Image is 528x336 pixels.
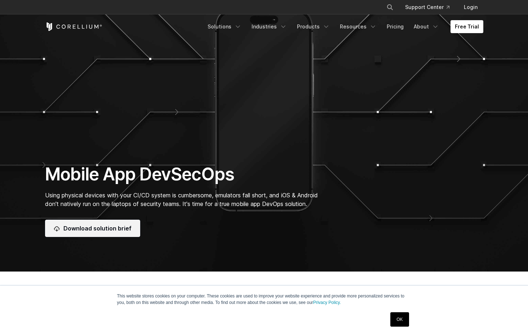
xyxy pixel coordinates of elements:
a: Download solution brief [45,220,140,237]
a: Corellium Home [45,22,102,31]
a: Privacy Policy. [313,300,341,305]
button: Search [383,1,396,14]
a: Support Center [399,1,455,14]
div: Navigation Menu [203,20,483,33]
a: Resources [336,20,381,33]
p: This website stores cookies on your computer. These cookies are used to improve your website expe... [117,293,411,306]
a: Pricing [382,20,408,33]
h1: Mobile App DevSecOps [45,163,332,185]
span: Using physical devices with your CI/CD system is cumbersome, emulators fall short, and iOS & Andr... [45,192,318,207]
a: Products [293,20,334,33]
a: Login [458,1,483,14]
a: About [409,20,443,33]
a: Solutions [203,20,246,33]
a: Industries [247,20,291,33]
div: Navigation Menu [378,1,483,14]
a: OK [390,312,409,327]
a: Free Trial [451,20,483,33]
